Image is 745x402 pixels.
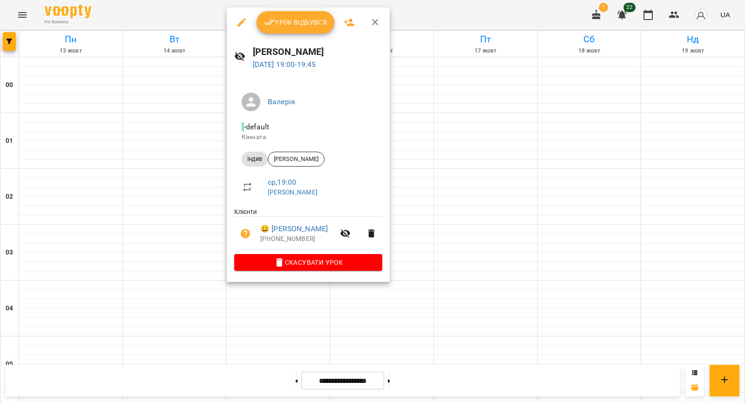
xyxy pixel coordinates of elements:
[268,152,325,167] div: [PERSON_NAME]
[268,155,324,163] span: [PERSON_NAME]
[268,188,318,196] a: [PERSON_NAME]
[257,11,335,33] button: Урок відбувся
[268,178,296,187] a: ср , 19:00
[234,254,382,271] button: Скасувати Урок
[253,45,383,59] h6: [PERSON_NAME]
[268,97,295,106] a: Валерія
[260,234,334,244] p: [PHONE_NUMBER]
[260,223,328,234] a: 😀 [PERSON_NAME]
[253,60,316,69] a: [DATE] 19:00-19:45
[242,133,375,142] p: Кімната
[242,122,271,131] span: - default
[242,257,375,268] span: Скасувати Урок
[264,17,327,28] span: Урок відбувся
[242,155,268,163] span: Індив
[234,222,257,245] button: Візит ще не сплачено. Додати оплату?
[234,207,382,254] ul: Клієнти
